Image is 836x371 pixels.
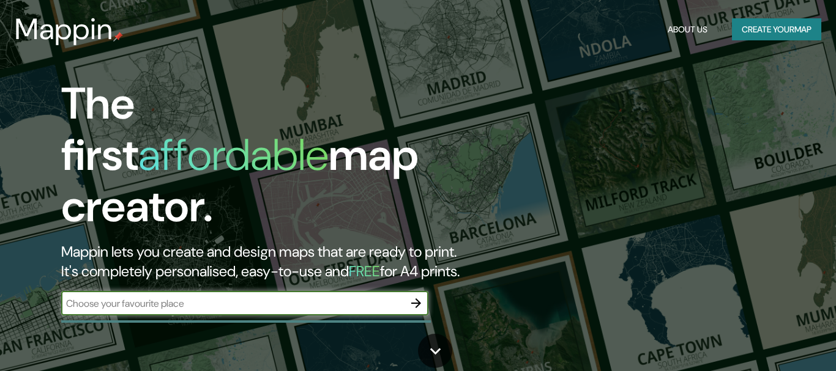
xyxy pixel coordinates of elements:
h3: Mappin [15,12,113,46]
input: Choose your favourite place [61,296,404,310]
button: About Us [663,18,712,41]
button: Create yourmap [732,18,821,41]
img: mappin-pin [113,32,123,42]
h1: affordable [138,127,329,183]
h2: Mappin lets you create and design maps that are ready to print. It's completely personalised, eas... [61,242,479,281]
h5: FREE [349,262,380,281]
h1: The first map creator. [61,78,479,242]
